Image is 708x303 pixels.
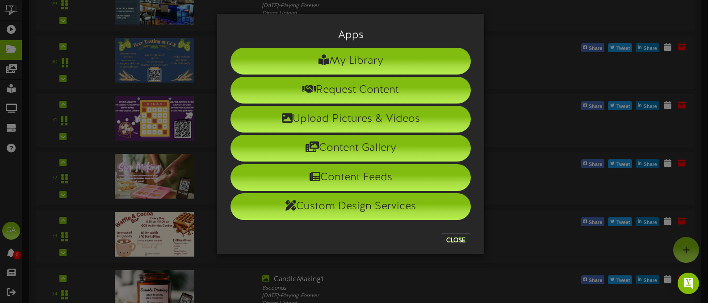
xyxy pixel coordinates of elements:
h3: Apps [230,29,471,41]
li: Upload Pictures & Videos [230,106,471,133]
li: Request Content [230,77,471,104]
li: Custom Design Services [230,193,471,220]
li: My Library [230,48,471,75]
button: Close [441,233,471,248]
li: Content Feeds [230,164,471,191]
li: Content Gallery [230,135,471,162]
div: Open Intercom Messenger [678,273,699,294]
